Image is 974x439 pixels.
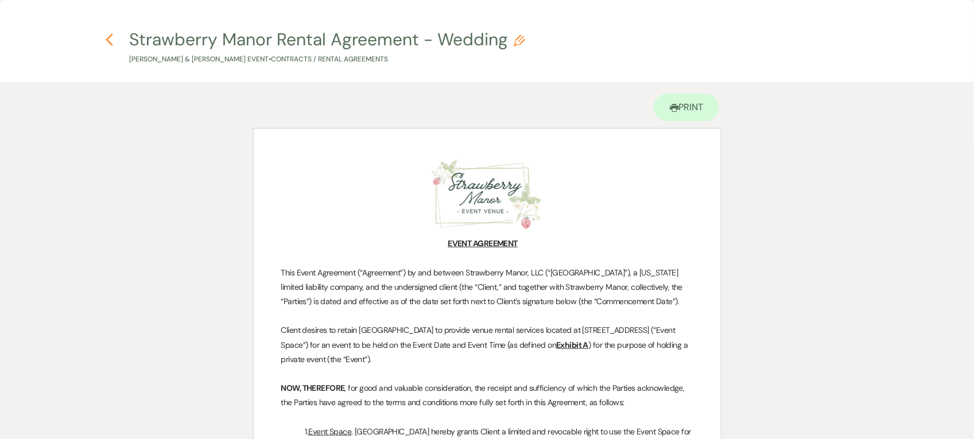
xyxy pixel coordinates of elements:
p: , for good and valuable consideration, the receipt and sufficiency of which the Parties acknowled... [281,381,693,410]
u: EVENT AGREEMENT [448,238,518,248]
button: Strawberry Manor Rental Agreement - Wedding[PERSON_NAME] & [PERSON_NAME] Event•Contracts / Rental... [129,31,525,65]
img: Strawberry Manor Logo - sq.png [429,157,544,236]
p: Client desires to retain [GEOGRAPHIC_DATA] to provide venue rental services located at [STREET_AD... [281,323,693,367]
a: Print [654,94,720,121]
p: [PERSON_NAME] & [PERSON_NAME] Event • Contracts / Rental Agreements [129,54,525,65]
u: Exhibit A [556,340,588,350]
strong: NOW, THEREFORE [281,383,345,393]
u: Event Space [308,426,351,437]
p: This Event Agreement (“Agreement”) by and between Strawberry Manor, LLC (“[GEOGRAPHIC_DATA]”), a ... [281,266,693,309]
